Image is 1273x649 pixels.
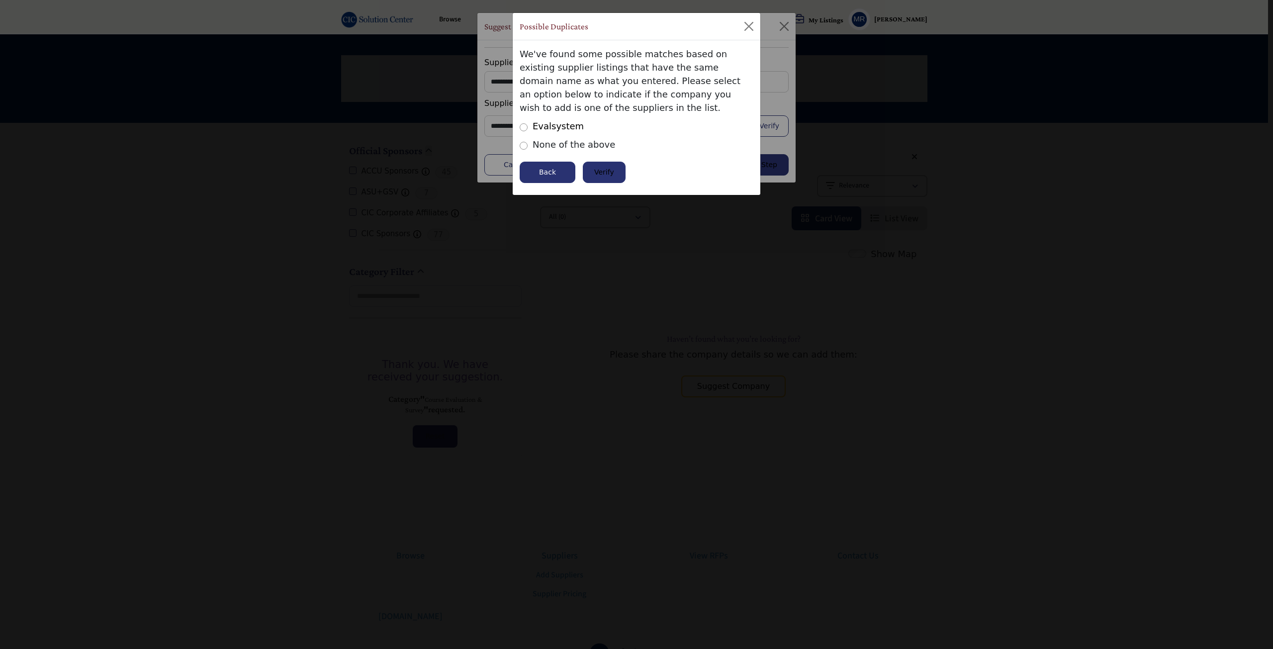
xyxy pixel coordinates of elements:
[520,162,575,183] button: Back
[533,138,615,151] label: None of the above
[533,121,584,131] a: Evalsystem
[741,18,757,34] button: Close
[583,162,626,183] button: Verify
[520,20,588,33] h1: Possible Duplicates
[520,47,753,114] div: We've found some possible matches based on existing supplier listings that have the same domain n...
